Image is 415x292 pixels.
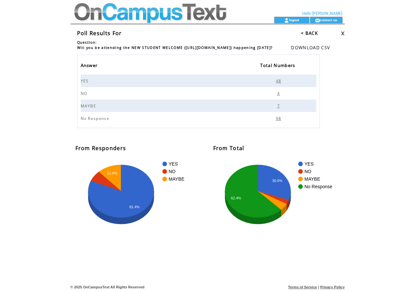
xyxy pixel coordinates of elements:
[213,145,244,152] span: From Total
[315,18,320,23] img: contact_us_icon.gif
[71,285,145,289] span: © 2025 OnCampusText All Rights Reserved
[213,158,345,240] svg: A chart.
[260,61,297,72] span: Total Numbers
[276,78,283,84] span: 48
[129,205,139,209] text: 81.4%
[81,103,98,109] span: MAYBE
[302,11,342,16] span: Hello [PERSON_NAME]
[320,285,345,289] a: Privacy Policy
[284,18,289,23] img: account_icon.gif
[81,61,99,72] span: Answer
[260,61,298,72] a: Total Numbers
[277,103,282,108] a: 7
[81,91,89,96] span: NO
[304,161,314,167] text: YES
[320,18,337,22] a: contact us
[169,176,184,182] text: MAYBE
[77,45,273,50] span: Will you be attending the NEW STUDENT WELCOME ([URL][DOMAIN_NAME]) happening [DATE]?
[81,78,91,84] span: YES
[231,196,241,200] text: 62.4%
[81,116,111,121] span: No Response
[272,179,282,183] text: 30.6%
[318,285,319,289] span: |
[275,78,284,83] a: 48
[288,285,317,289] a: Terms of Service
[304,176,320,182] text: MAYBE
[277,103,281,109] span: 7
[291,45,330,51] a: DOWNLOAD CSV
[169,161,178,167] text: YES
[304,184,332,189] text: No Response
[275,116,284,120] a: 98
[289,18,299,22] a: logout
[304,169,311,174] text: NO
[276,116,283,121] span: 98
[107,171,117,175] text: 11.9%
[277,91,281,96] span: 4
[75,158,210,240] svg: A chart.
[301,30,318,36] a: < BACK
[277,91,282,95] a: 4
[77,40,97,45] span: Question:
[81,61,101,72] a: Answer
[75,145,126,152] span: From Responders
[169,169,176,174] text: NO
[77,30,122,37] span: Poll Results For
